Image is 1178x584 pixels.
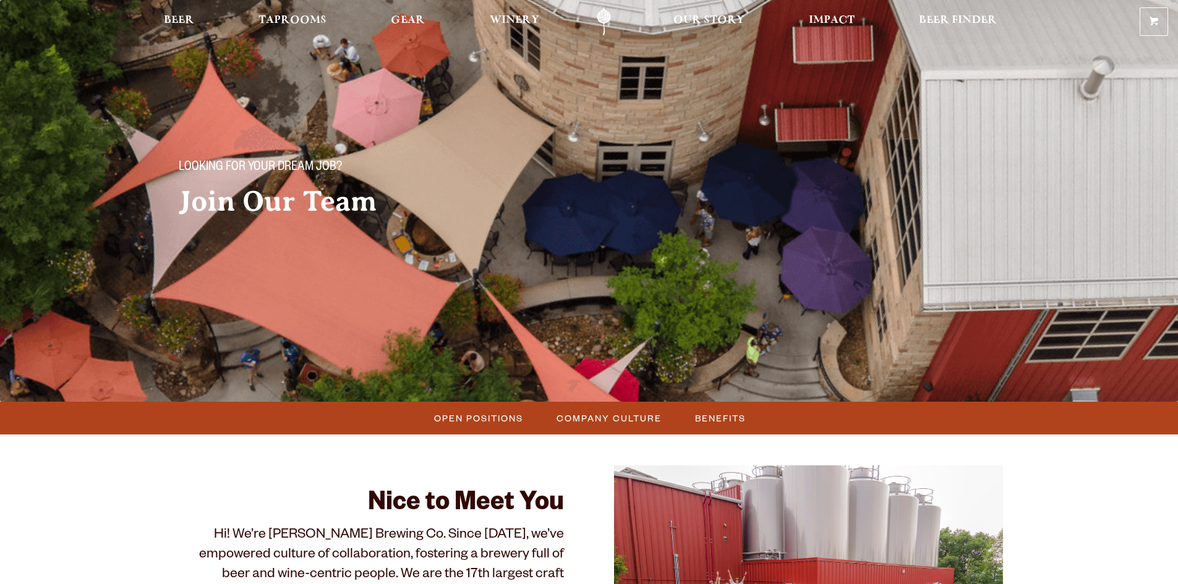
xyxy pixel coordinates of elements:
span: Taprooms [258,15,327,25]
span: Benefits [695,409,746,427]
span: Beer Finder [919,15,997,25]
a: Open Positions [427,409,529,427]
span: Our Story [673,15,745,25]
span: Gear [391,15,425,25]
h2: Join Our Team [179,186,565,217]
span: Open Positions [434,409,523,427]
a: Company Culture [549,409,668,427]
a: Our Story [665,8,753,36]
a: Benefits [688,409,752,427]
a: Winery [482,8,547,36]
a: Impact [801,8,863,36]
span: Beer [164,15,194,25]
a: Beer Finder [911,8,1005,36]
span: Winery [490,15,539,25]
a: Taprooms [250,8,335,36]
a: Gear [383,8,433,36]
span: Company Culture [557,409,662,427]
span: Looking for your dream job? [179,160,342,176]
h2: Nice to Meet You [175,490,565,520]
a: Odell Home [581,8,627,36]
a: Beer [156,8,202,36]
span: Impact [809,15,855,25]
